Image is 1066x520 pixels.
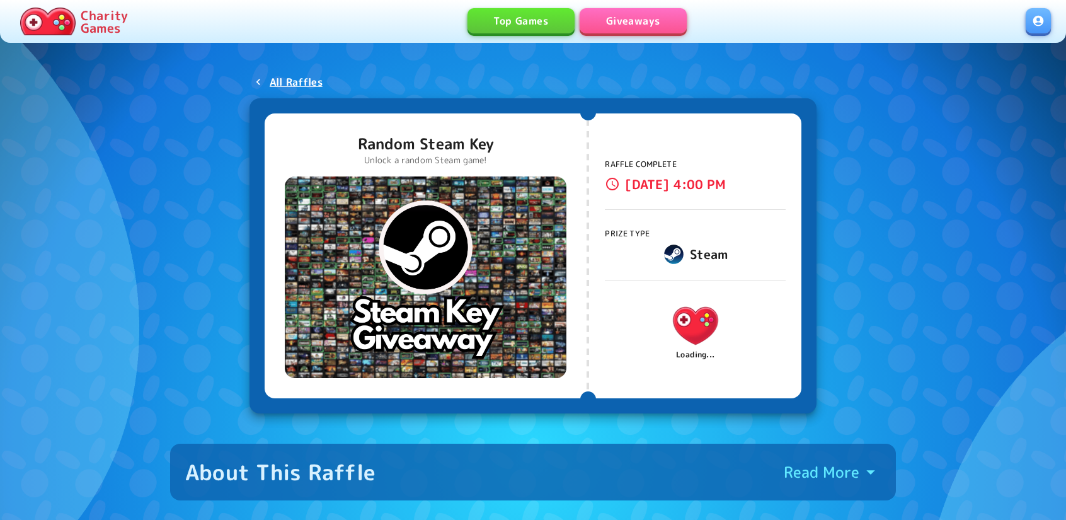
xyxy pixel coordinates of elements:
[20,8,76,35] img: Charity.Games
[170,444,896,500] button: About This RaffleRead More
[270,74,323,90] p: All Raffles
[605,228,650,239] span: Prize Type
[690,244,728,264] h6: Steam
[467,8,575,33] a: Top Games
[15,5,133,38] a: Charity Games
[249,71,328,93] a: All Raffles
[625,174,726,194] p: [DATE] 4:00 PM
[185,459,375,485] div: About This Raffle
[605,159,676,170] span: Raffle Complete
[784,462,859,482] p: Read More
[672,303,719,350] img: Charity.Games
[580,8,687,33] a: Giveaways
[358,134,494,154] p: Random Steam Key
[285,176,566,378] img: Random Steam Key
[358,154,494,166] p: Unlock a random Steam game!
[81,9,128,34] p: Charity Games
[676,349,714,361] span: Loading...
